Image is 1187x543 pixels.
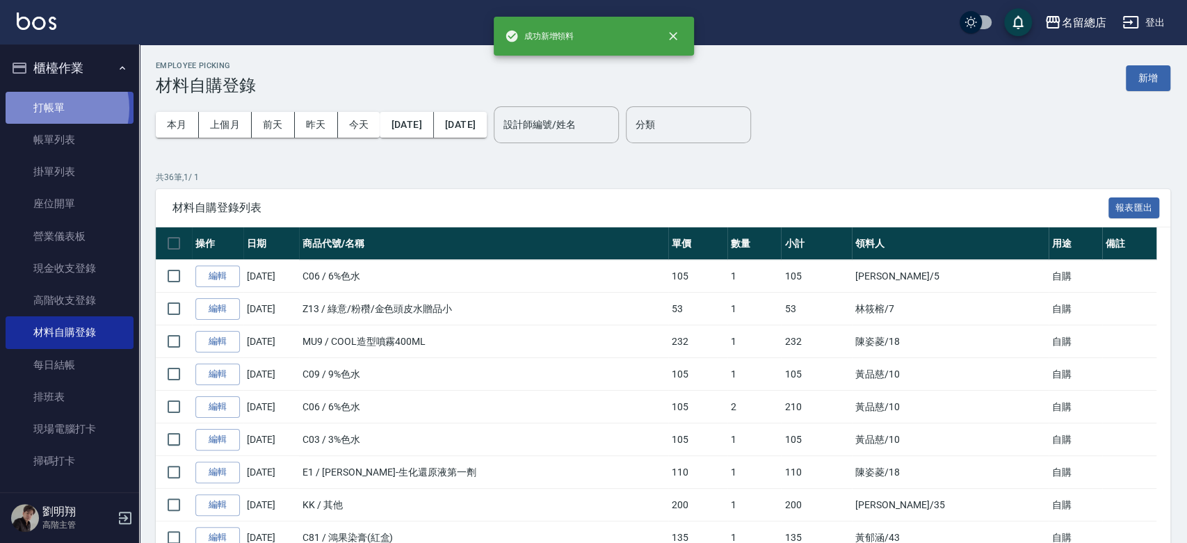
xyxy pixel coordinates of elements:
[727,227,781,260] th: 數量
[243,423,299,456] td: [DATE]
[1049,260,1102,293] td: 自購
[658,21,688,51] button: close
[727,260,781,293] td: 1
[852,325,1048,358] td: 陳姿菱 /18
[299,260,668,293] td: C06 / 6%色水
[156,76,256,95] h3: 材料自購登錄
[1049,423,1102,456] td: 自購
[727,358,781,391] td: 1
[243,489,299,521] td: [DATE]
[195,462,240,483] a: 編輯
[668,358,727,391] td: 105
[668,391,727,423] td: 105
[781,489,852,521] td: 200
[195,396,240,418] a: 編輯
[243,227,299,260] th: 日期
[17,13,56,30] img: Logo
[243,325,299,358] td: [DATE]
[243,260,299,293] td: [DATE]
[1049,489,1102,521] td: 自購
[299,293,668,325] td: Z13 / 綠意/粉穳/金色頭皮水贈品小
[1039,8,1111,37] button: 名留總店
[243,391,299,423] td: [DATE]
[781,423,852,456] td: 105
[195,494,240,516] a: 編輯
[668,423,727,456] td: 105
[1061,14,1106,31] div: 名留總店
[11,504,39,532] img: Person
[299,227,668,260] th: 商品代號/名稱
[668,325,727,358] td: 232
[6,284,134,316] a: 高階收支登錄
[505,29,574,43] span: 成功新增領料
[1049,456,1102,489] td: 自購
[781,391,852,423] td: 210
[380,112,433,138] button: [DATE]
[668,489,727,521] td: 200
[6,483,134,519] button: 預約管理
[338,112,380,138] button: 今天
[727,293,781,325] td: 1
[1126,71,1170,84] a: 新增
[243,456,299,489] td: [DATE]
[852,293,1048,325] td: 林筱榕 /7
[243,358,299,391] td: [DATE]
[668,227,727,260] th: 單價
[299,489,668,521] td: KK / 其他
[781,358,852,391] td: 105
[1117,10,1170,35] button: 登出
[727,456,781,489] td: 1
[1049,293,1102,325] td: 自購
[156,112,199,138] button: 本月
[195,364,240,385] a: 編輯
[1126,65,1170,91] button: 新增
[195,331,240,352] a: 編輯
[195,298,240,320] a: 編輯
[781,325,852,358] td: 232
[6,413,134,445] a: 現場電腦打卡
[299,358,668,391] td: C09 / 9%色水
[195,266,240,287] a: 編輯
[727,489,781,521] td: 1
[852,456,1048,489] td: 陳姿菱 /18
[6,156,134,188] a: 掛單列表
[299,423,668,456] td: C03 / 3%色水
[6,220,134,252] a: 營業儀表板
[42,519,113,531] p: 高階主管
[1049,325,1102,358] td: 自購
[781,227,852,260] th: 小計
[668,260,727,293] td: 105
[668,293,727,325] td: 53
[1102,227,1156,260] th: 備註
[6,50,134,86] button: 櫃檯作業
[781,260,852,293] td: 105
[243,293,299,325] td: [DATE]
[781,456,852,489] td: 110
[727,325,781,358] td: 1
[299,325,668,358] td: MU9 / COOL造型噴霧400ML
[1108,197,1160,219] button: 報表匯出
[172,201,1108,215] span: 材料自購登錄列表
[6,124,134,156] a: 帳單列表
[6,349,134,381] a: 每日結帳
[252,112,295,138] button: 前天
[299,456,668,489] td: E1 / [PERSON_NAME]-生化還原液第一劑
[295,112,338,138] button: 昨天
[852,227,1048,260] th: 領料人
[299,391,668,423] td: C06 / 6%色水
[156,171,1170,184] p: 共 36 筆, 1 / 1
[6,445,134,477] a: 掃碼打卡
[42,505,113,519] h5: 劉明翔
[1004,8,1032,36] button: save
[852,489,1048,521] td: [PERSON_NAME] /35
[195,429,240,451] a: 編輯
[727,391,781,423] td: 2
[6,381,134,413] a: 排班表
[781,293,852,325] td: 53
[1108,200,1160,213] a: 報表匯出
[434,112,487,138] button: [DATE]
[199,112,252,138] button: 上個月
[192,227,243,260] th: 操作
[852,358,1048,391] td: 黃品慈 /10
[852,423,1048,456] td: 黃品慈 /10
